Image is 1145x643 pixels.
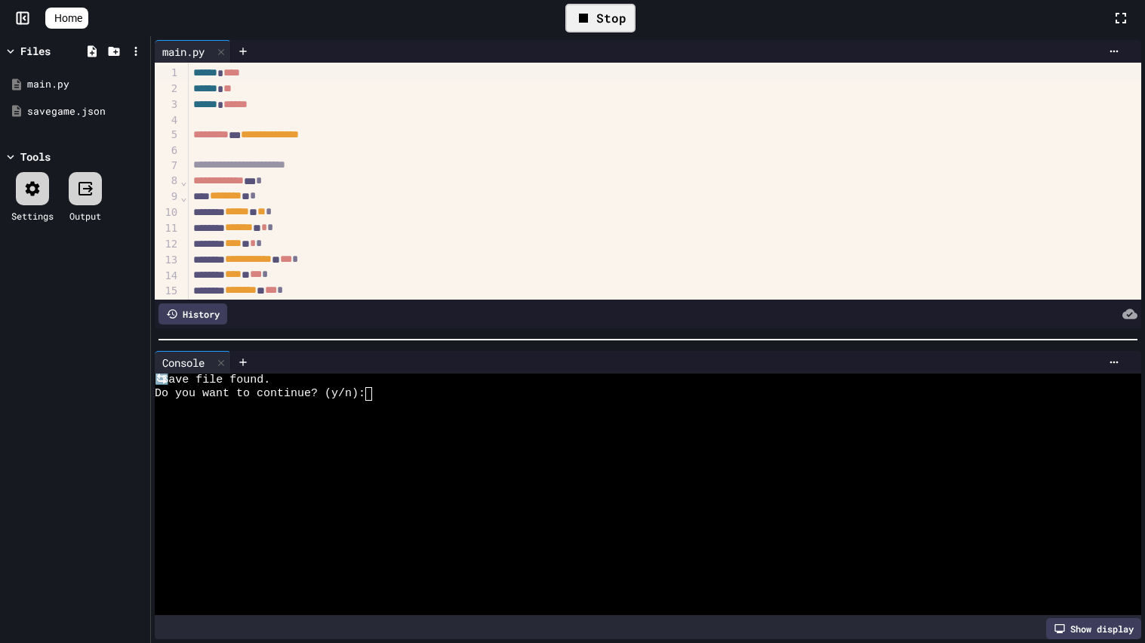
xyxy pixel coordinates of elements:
div: 10 [155,205,180,221]
span: Save file found. [162,374,270,387]
span: Home [54,11,82,26]
div: 7 [155,158,180,174]
div: History [159,303,227,325]
div: 9 [155,189,180,205]
div: 8 [155,174,180,189]
div: Console [155,351,231,374]
div: Settings [11,209,54,223]
div: Show display [1046,618,1141,639]
div: 15 [155,284,180,300]
div: Console [155,355,212,371]
div: 11 [155,221,180,237]
div: 5 [155,128,180,143]
div: main.py [155,44,212,60]
div: 1 [155,66,180,82]
div: 2 [155,82,180,97]
a: Home [45,8,88,29]
div: main.py [155,40,231,63]
span: Fold line [180,191,187,203]
div: 4 [155,113,180,128]
div: main.py [27,77,145,92]
div: 12 [155,237,180,253]
div: Files [20,43,51,59]
div: 6 [155,143,180,158]
div: Stop [565,4,636,32]
span: Do you want to continue? (y/n): [155,387,365,401]
div: 3 [155,97,180,113]
div: savegame.json [27,104,145,119]
span: Fold line [180,175,187,187]
div: Output [69,209,101,223]
div: 14 [155,269,180,285]
span: 🔄 [155,374,162,387]
div: 13 [155,253,180,269]
div: Tools [20,149,51,165]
